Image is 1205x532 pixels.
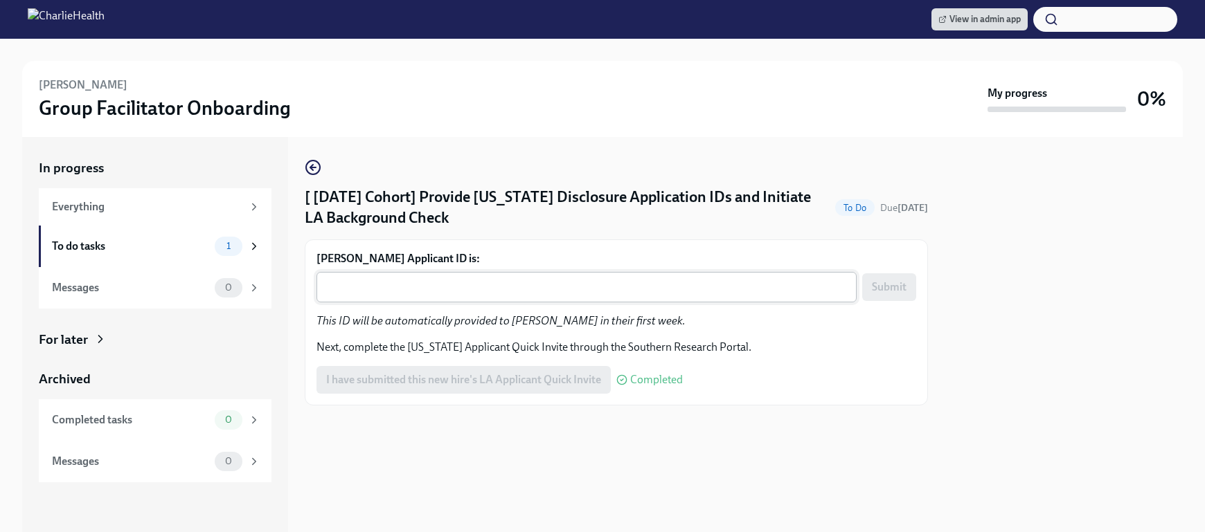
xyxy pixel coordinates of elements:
[630,374,683,385] span: Completed
[52,199,242,214] div: Everything
[39,188,271,226] a: Everything
[39,77,127,93] h6: [PERSON_NAME]
[988,86,1047,101] strong: My progress
[898,202,928,214] strong: [DATE]
[316,314,686,327] em: This ID will be automatically provided to [PERSON_NAME] in their first week.
[39,226,271,267] a: To do tasks1
[316,251,916,266] label: [PERSON_NAME] Applicant ID is:
[52,412,209,428] div: Completed tasks
[52,280,209,295] div: Messages
[835,203,875,213] span: To Do
[217,282,240,293] span: 0
[39,267,271,309] a: Messages0
[39,331,271,349] a: For later
[218,241,239,251] span: 1
[39,441,271,482] a: Messages0
[39,399,271,441] a: Completed tasks0
[39,159,271,177] a: In progress
[52,239,209,254] div: To do tasks
[28,8,105,30] img: CharlieHealth
[1137,86,1166,111] h3: 0%
[52,454,209,469] div: Messages
[316,340,916,355] p: Next, complete the [US_STATE] Applicant Quick Invite through the Southern Research Portal.
[931,8,1028,30] a: View in admin app
[217,414,240,425] span: 0
[880,201,928,214] span: October 1st, 2025 10:00
[39,370,271,388] a: Archived
[305,187,830,228] h4: [ [DATE] Cohort] Provide [US_STATE] Disclosure Application IDs and Initiate LA Background Check
[880,202,928,214] span: Due
[938,12,1021,26] span: View in admin app
[217,456,240,466] span: 0
[39,331,88,349] div: For later
[39,95,291,120] h3: Group Facilitator Onboarding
